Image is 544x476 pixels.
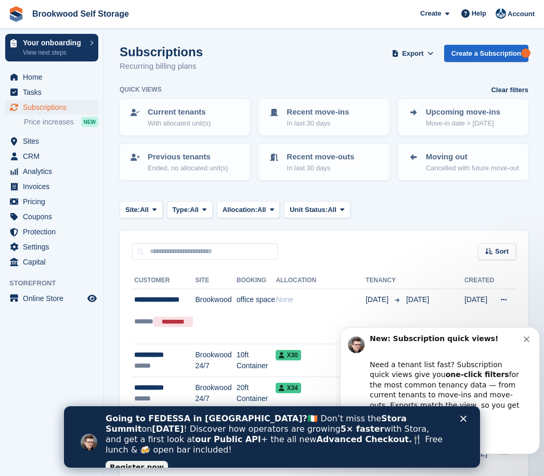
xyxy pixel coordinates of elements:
[464,289,494,344] td: [DATE]
[237,289,276,344] td: office space
[23,194,85,209] span: Pricing
[148,106,211,118] p: Current tenants
[366,272,402,289] th: Tenancy
[495,246,509,257] span: Sort
[402,48,423,59] span: Export
[167,201,213,218] button: Type: All
[287,151,354,163] p: Recent move-outs
[8,6,24,22] img: stora-icon-8386f47178a22dfd0bd8f6a31ec36ba5ce8667c1dd55bd0f319d3a0aa187defe.svg
[276,294,366,305] div: None
[5,194,98,209] a: menu
[287,118,349,129] p: In last 30 days
[173,205,190,215] span: Type:
[148,151,228,163] p: Previous tenants
[23,100,85,115] span: Subscriptions
[120,45,203,59] h1: Subscriptions
[28,5,133,22] a: Brookwood Self Storage
[5,209,98,224] a: menu
[148,163,228,173] p: Ended, no allocated unit(s)
[190,205,199,215] span: All
[120,60,203,72] p: Recurring billing plans
[5,291,98,306] a: menu
[23,39,85,46] p: Your onboarding
[366,294,391,305] span: [DATE]
[287,163,354,173] p: In last 30 days
[420,8,441,19] span: Create
[472,8,486,19] span: Help
[5,179,98,194] a: menu
[276,272,366,289] th: Allocation
[5,149,98,164] a: menu
[5,34,98,61] a: Your onboarding View next steps
[287,106,349,118] p: Recent move-ins
[196,289,237,344] td: Brookwood
[5,224,98,239] a: menu
[196,377,237,410] td: Brookwood 24/7
[23,48,85,57] p: View next steps
[276,383,301,393] span: X34
[23,70,85,84] span: Home
[336,321,544,460] iframe: Intercom notifications message
[42,55,104,67] a: Register now
[125,205,140,215] span: Site:
[521,48,530,58] div: Tooltip anchor
[406,295,429,304] span: [DATE]
[24,117,74,127] span: Price increases
[328,205,336,215] span: All
[9,278,103,289] span: Storefront
[390,45,436,62] button: Export
[260,100,388,134] a: Recent move-ins In last 30 days
[23,179,85,194] span: Invoices
[23,134,85,148] span: Sites
[464,272,494,289] th: Created
[5,240,98,254] a: menu
[23,224,85,239] span: Protection
[64,406,480,468] iframe: Intercom live chat banner
[426,106,500,118] p: Upcoming move-ins
[223,205,257,215] span: Allocation:
[237,344,276,377] td: 10ft Container
[23,209,85,224] span: Coupons
[217,201,280,218] button: Allocation: All
[140,205,149,215] span: All
[257,205,266,215] span: All
[5,164,98,179] a: menu
[426,118,500,129] p: Move-in date > [DATE]
[237,272,276,289] th: Booking
[284,201,350,218] button: Unit Status: All
[5,255,98,269] a: menu
[23,240,85,254] span: Settings
[5,70,98,84] a: menu
[396,9,407,16] div: Close
[86,292,98,305] a: Preview store
[426,151,519,163] p: Moving out
[120,85,162,94] h6: Quick views
[196,344,237,377] td: Brookwood 24/7
[132,272,196,289] th: Customer
[120,201,163,218] button: Site: All
[196,272,237,289] th: Site
[260,145,388,179] a: Recent move-outs In last 30 days
[24,116,98,128] a: Price increases NEW
[81,117,98,127] div: NEW
[121,100,249,134] a: Current tenants With allocated unit(s)
[121,145,249,179] a: Previous tenants Ended, no allocated unit(s)
[23,85,85,99] span: Tasks
[426,163,519,173] p: Cancelled with future move-out
[23,149,85,164] span: CRM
